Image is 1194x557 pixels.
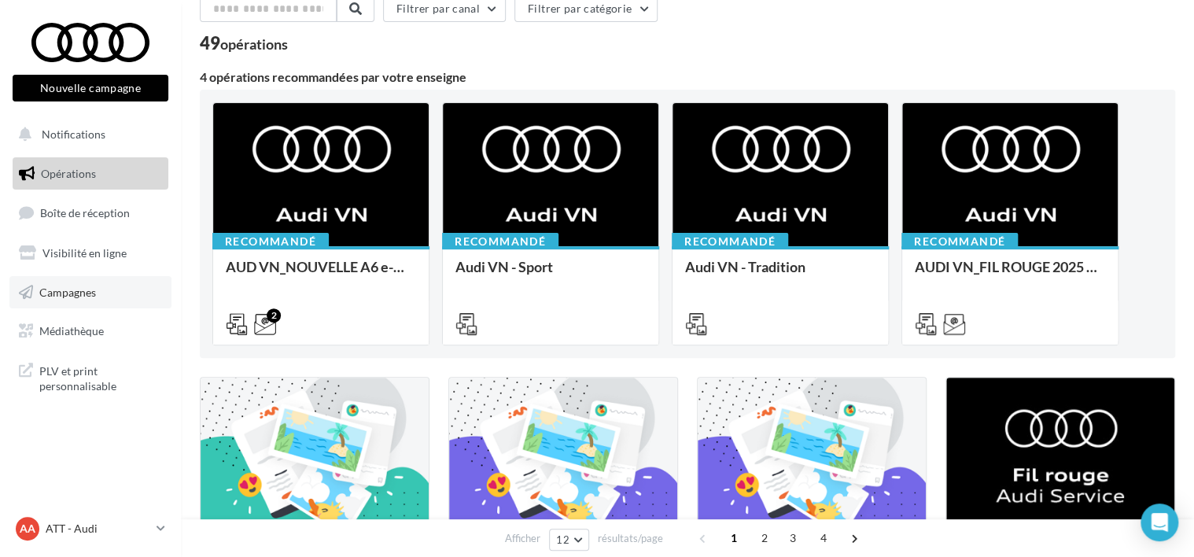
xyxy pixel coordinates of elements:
[42,127,105,141] span: Notifications
[200,35,288,52] div: 49
[200,71,1175,83] div: 4 opérations recommandées par votre enseigne
[39,324,104,338] span: Médiathèque
[267,308,281,323] div: 2
[9,196,171,230] a: Boîte de réception
[9,118,165,151] button: Notifications
[41,167,96,180] span: Opérations
[9,354,171,400] a: PLV et print personnalisable
[455,259,646,290] div: Audi VN - Sport
[9,315,171,348] a: Médiathèque
[9,237,171,270] a: Visibilité en ligne
[39,360,162,394] span: PLV et print personnalisable
[9,276,171,309] a: Campagnes
[811,526,836,551] span: 4
[505,531,540,546] span: Afficher
[1141,504,1178,541] div: Open Intercom Messenger
[42,246,127,260] span: Visibilité en ligne
[685,259,875,290] div: Audi VN - Tradition
[598,531,663,546] span: résultats/page
[13,514,168,544] a: AA ATT - Audi
[915,259,1105,290] div: AUDI VN_FIL ROUGE 2025 - A1, Q2, Q3, Q5 et Q4 e-tron
[13,75,168,101] button: Nouvelle campagne
[39,285,96,298] span: Campagnes
[549,529,589,551] button: 12
[901,233,1018,250] div: Recommandé
[212,233,329,250] div: Recommandé
[40,206,130,219] span: Boîte de réception
[46,521,150,537] p: ATT - Audi
[556,533,569,546] span: 12
[780,526,805,551] span: 3
[9,157,171,190] a: Opérations
[226,259,416,290] div: AUD VN_NOUVELLE A6 e-tron
[672,233,788,250] div: Recommandé
[20,521,35,537] span: AA
[752,526,777,551] span: 2
[721,526,746,551] span: 1
[442,233,558,250] div: Recommandé
[220,37,288,51] div: opérations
